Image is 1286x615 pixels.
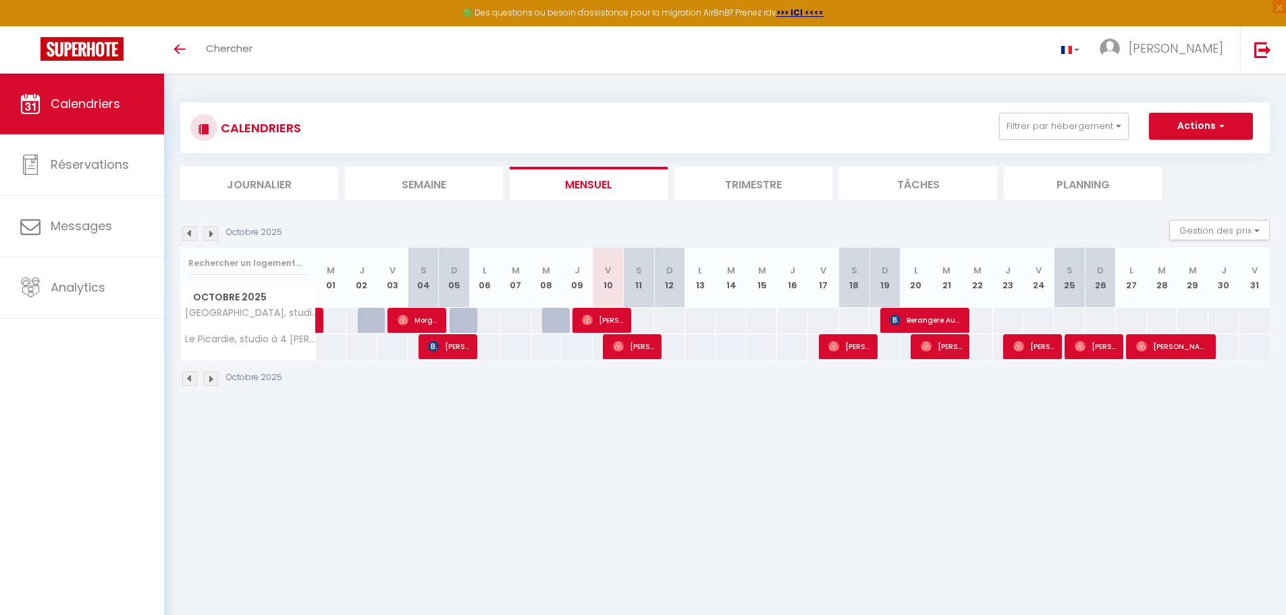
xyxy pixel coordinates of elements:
[346,248,377,308] th: 02
[685,248,716,308] th: 13
[839,167,997,200] li: Tâches
[512,264,520,277] abbr: M
[727,264,735,277] abbr: M
[869,248,901,308] th: 19
[359,264,365,277] abbr: J
[1189,264,1197,277] abbr: M
[1136,333,1208,359] span: [PERSON_NAME]
[1149,113,1253,140] button: Actions
[183,308,318,318] span: [GEOGRAPHIC_DATA], studio à 4 [PERSON_NAME] [GEOGRAPHIC_DATA] + parking
[531,248,562,308] th: 08
[345,167,503,200] li: Semaine
[654,248,685,308] th: 12
[188,251,308,275] input: Rechercher un logement...
[377,248,408,308] th: 03
[636,264,642,277] abbr: S
[1147,248,1178,308] th: 28
[1100,38,1120,59] img: ...
[327,264,335,277] abbr: M
[51,217,112,234] span: Messages
[901,248,932,308] th: 20
[1075,333,1116,359] span: [PERSON_NAME]
[1036,264,1042,277] abbr: V
[747,248,778,308] th: 15
[316,248,347,308] th: 01
[421,264,427,277] abbr: S
[962,248,993,308] th: 22
[1254,41,1271,58] img: logout
[942,264,950,277] abbr: M
[777,248,808,308] th: 16
[1067,264,1073,277] abbr: S
[1252,264,1258,277] abbr: V
[582,307,623,333] span: [PERSON_NAME]
[593,248,624,308] th: 10
[451,264,458,277] abbr: D
[716,248,747,308] th: 14
[408,248,439,308] th: 04
[605,264,611,277] abbr: V
[510,167,668,200] li: Mensuel
[890,307,962,333] span: Berangere Aumaitre
[500,248,531,308] th: 07
[226,371,282,384] p: Octobre 2025
[820,264,826,277] abbr: V
[666,264,673,277] abbr: D
[1169,220,1270,240] button: Gestion des prix
[914,264,918,277] abbr: L
[226,226,282,239] p: Octobre 2025
[1129,264,1133,277] abbr: L
[542,264,550,277] abbr: M
[1090,26,1240,74] a: ... [PERSON_NAME]
[483,264,487,277] abbr: L
[623,248,654,308] th: 11
[1004,167,1162,200] li: Planning
[1158,264,1166,277] abbr: M
[1054,248,1086,308] th: 25
[698,264,702,277] abbr: L
[1208,248,1239,308] th: 30
[41,37,124,61] img: Super Booking
[51,156,129,173] span: Réservations
[808,248,839,308] th: 17
[51,279,105,296] span: Analytics
[181,288,315,307] span: Octobre 2025
[828,333,869,359] span: [PERSON_NAME]
[1221,264,1227,277] abbr: J
[993,248,1024,308] th: 23
[51,95,120,112] span: Calendriers
[1005,264,1011,277] abbr: J
[196,26,263,74] a: Chercher
[206,41,252,55] span: Chercher
[1013,333,1054,359] span: [PERSON_NAME]-So Mess
[1085,248,1116,308] th: 26
[1023,248,1054,308] th: 24
[1239,248,1270,308] th: 31
[398,307,439,333] span: Morgane Hillion
[180,167,338,200] li: Journalier
[674,167,832,200] li: Trimestre
[183,334,318,344] span: Le Picardie, studio à 4 [PERSON_NAME] parc parking + WIFI
[851,264,857,277] abbr: S
[1097,264,1104,277] abbr: D
[1177,248,1208,308] th: 29
[776,7,824,18] a: >>> ICI <<<<
[758,264,766,277] abbr: M
[613,333,654,359] span: [PERSON_NAME]
[428,333,469,359] span: [PERSON_NAME]
[999,113,1129,140] button: Filtrer par hébergement
[973,264,982,277] abbr: M
[439,248,470,308] th: 05
[839,248,870,308] th: 18
[574,264,580,277] abbr: J
[790,264,795,277] abbr: J
[882,264,888,277] abbr: D
[1129,40,1223,57] span: [PERSON_NAME]
[931,248,962,308] th: 21
[1116,248,1147,308] th: 27
[217,113,301,143] h3: CALENDRIERS
[562,248,593,308] th: 09
[469,248,500,308] th: 06
[921,333,962,359] span: [PERSON_NAME]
